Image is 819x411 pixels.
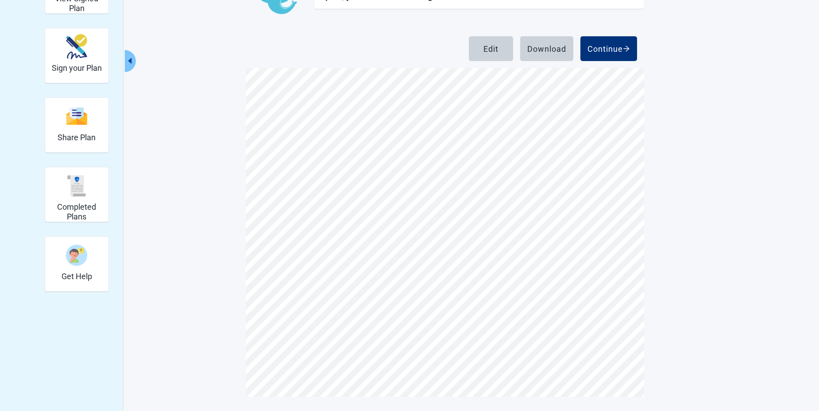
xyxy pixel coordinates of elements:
div: Sign your Plan [45,28,109,83]
div: Get Help [45,236,109,292]
button: Continue arrow-right [580,36,637,61]
div: Completed Plans [45,167,109,222]
img: Sign your Plan [66,34,87,59]
h2: Share Plan [58,133,96,142]
img: Share Plan [66,107,87,126]
button: Download [520,36,573,61]
div: Continue [587,44,630,53]
h2: Sign your Plan [52,63,102,73]
img: Completed Plans [66,175,87,196]
div: Share Plan [45,97,109,153]
button: Collapse menu [124,50,135,72]
img: Get Help [66,245,87,266]
div: Download [527,44,566,53]
h2: Completed Plans [49,202,105,221]
span: arrow-right [623,45,630,52]
div: Edit [483,44,498,53]
span: caret-left [125,57,134,65]
h2: Get Help [62,272,92,281]
button: Edit [469,36,513,61]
